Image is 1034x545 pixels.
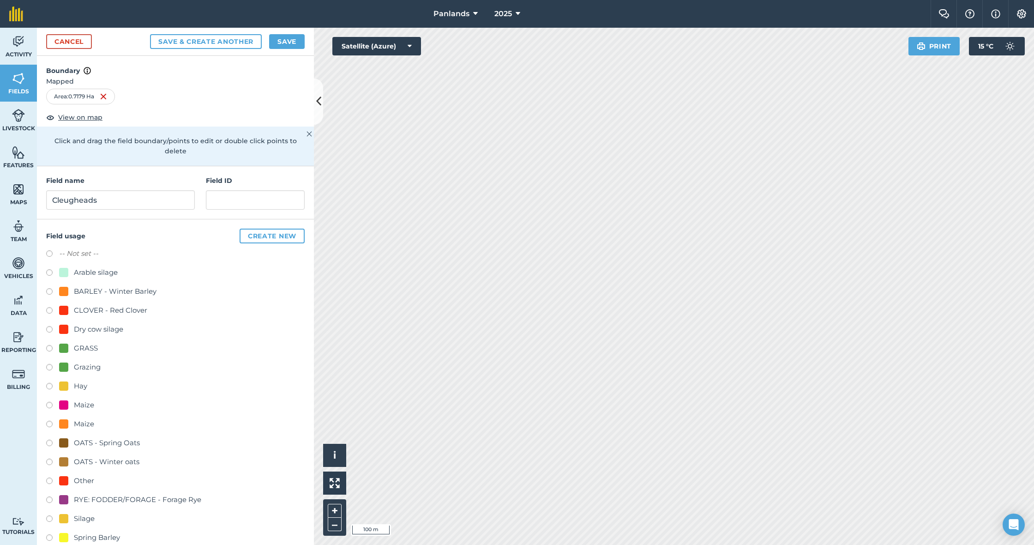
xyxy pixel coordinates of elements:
[74,286,156,297] div: BARLEY - Winter Barley
[240,229,305,243] button: Create new
[74,381,87,392] div: Hay
[323,444,346,467] button: i
[938,9,950,18] img: Two speech bubbles overlapping with the left bubble in the forefront
[74,343,98,354] div: GRASS
[917,41,926,52] img: svg+xml;base64,PHN2ZyB4bWxucz0iaHR0cDovL3d3dy53My5vcmcvMjAwMC9zdmciIHdpZHRoPSIxOSIgaGVpZ2h0PSIyNC...
[46,136,305,157] p: Click and drag the field boundary/points to edit or double click points to delete
[58,112,102,122] span: View on map
[908,37,960,55] button: Print
[12,72,25,85] img: svg+xml;base64,PHN2ZyB4bWxucz0iaHR0cDovL3d3dy53My5vcmcvMjAwMC9zdmciIHdpZHRoPSI1NiIgaGVpZ2h0PSI2MC...
[332,37,421,55] button: Satellite (Azure)
[12,145,25,159] img: svg+xml;base64,PHN2ZyB4bWxucz0iaHR0cDovL3d3dy53My5vcmcvMjAwMC9zdmciIHdpZHRoPSI1NiIgaGVpZ2h0PSI2MC...
[269,34,305,49] button: Save
[37,56,314,76] h4: Boundary
[74,267,118,278] div: Arable silage
[206,176,305,186] h4: Field ID
[12,109,25,122] img: svg+xml;base64,PD94bWwgdmVyc2lvbj0iMS4wIiBlbmNvZGluZz0idXRmLTgiPz4KPCEtLSBHZW5lcmF0b3I6IEFkb2JlIE...
[74,494,201,505] div: RYE: FODDER/FORAGE - Forage Rye
[307,128,312,139] img: svg+xml;base64,PHN2ZyB4bWxucz0iaHR0cDovL3d3dy53My5vcmcvMjAwMC9zdmciIHdpZHRoPSIyMiIgaGVpZ2h0PSIzMC...
[37,76,314,86] span: Mapped
[74,437,140,448] div: OATS - Spring Oats
[46,89,115,104] div: Area : 0.7179 Ha
[46,112,54,123] img: svg+xml;base64,PHN2ZyB4bWxucz0iaHR0cDovL3d3dy53My5vcmcvMjAwMC9zdmciIHdpZHRoPSIxOCIgaGVpZ2h0PSIyNC...
[74,475,94,486] div: Other
[969,37,1025,55] button: 15 °C
[12,256,25,270] img: svg+xml;base64,PD94bWwgdmVyc2lvbj0iMS4wIiBlbmNvZGluZz0idXRmLTgiPz4KPCEtLSBHZW5lcmF0b3I6IEFkb2JlIE...
[1016,9,1027,18] img: A cog icon
[74,362,101,373] div: Grazing
[74,324,123,335] div: Dry cow silage
[74,532,120,543] div: Spring Barley
[12,367,25,381] img: svg+xml;base64,PD94bWwgdmVyc2lvbj0iMS4wIiBlbmNvZGluZz0idXRmLTgiPz4KPCEtLSBHZW5lcmF0b3I6IEFkb2JlIE...
[1003,514,1025,536] div: Open Intercom Messenger
[74,513,95,524] div: Silage
[84,65,91,76] img: svg+xml;base64,PHN2ZyB4bWxucz0iaHR0cDovL3d3dy53My5vcmcvMjAwMC9zdmciIHdpZHRoPSIxNyIgaGVpZ2h0PSIxNy...
[978,37,993,55] span: 15 ° C
[46,34,92,49] a: Cancel
[74,400,94,411] div: Maize
[328,518,342,531] button: –
[1001,37,1019,55] img: svg+xml;base64,PD94bWwgdmVyc2lvbj0iMS4wIiBlbmNvZGluZz0idXRmLTgiPz4KPCEtLSBHZW5lcmF0b3I6IEFkb2JlIE...
[9,6,23,21] img: fieldmargin Logo
[433,8,469,19] span: Panlands
[46,112,102,123] button: View on map
[12,293,25,307] img: svg+xml;base64,PD94bWwgdmVyc2lvbj0iMS4wIiBlbmNvZGluZz0idXRmLTgiPz4KPCEtLSBHZW5lcmF0b3I6IEFkb2JlIE...
[991,8,1000,19] img: svg+xml;base64,PHN2ZyB4bWxucz0iaHR0cDovL3d3dy53My5vcmcvMjAwMC9zdmciIHdpZHRoPSIxNyIgaGVpZ2h0PSIxNy...
[150,34,262,49] button: Save & Create Another
[12,330,25,344] img: svg+xml;base64,PD94bWwgdmVyc2lvbj0iMS4wIiBlbmNvZGluZz0idXRmLTgiPz4KPCEtLSBHZW5lcmF0b3I6IEFkb2JlIE...
[12,182,25,196] img: svg+xml;base64,PHN2ZyB4bWxucz0iaHR0cDovL3d3dy53My5vcmcvMjAwMC9zdmciIHdpZHRoPSI1NiIgaGVpZ2h0PSI2MC...
[74,305,147,316] div: CLOVER - Red Clover
[12,517,25,526] img: svg+xml;base64,PD94bWwgdmVyc2lvbj0iMS4wIiBlbmNvZGluZz0idXRmLTgiPz4KPCEtLSBHZW5lcmF0b3I6IEFkb2JlIE...
[494,8,512,19] span: 2025
[46,229,305,243] h4: Field usage
[964,9,975,18] img: A question mark icon
[74,418,94,430] div: Maize
[46,176,195,186] h4: Field name
[330,478,340,488] img: Four arrows, one pointing top left, one top right, one bottom right and the last bottom left
[74,456,139,467] div: OATS - Winter oats
[333,449,336,461] span: i
[328,504,342,518] button: +
[100,91,107,102] img: svg+xml;base64,PHN2ZyB4bWxucz0iaHR0cDovL3d3dy53My5vcmcvMjAwMC9zdmciIHdpZHRoPSIxNiIgaGVpZ2h0PSIyNC...
[12,219,25,233] img: svg+xml;base64,PD94bWwgdmVyc2lvbj0iMS4wIiBlbmNvZGluZz0idXRmLTgiPz4KPCEtLSBHZW5lcmF0b3I6IEFkb2JlIE...
[59,248,98,259] label: -- Not set --
[12,35,25,48] img: svg+xml;base64,PD94bWwgdmVyc2lvbj0iMS4wIiBlbmNvZGluZz0idXRmLTgiPz4KPCEtLSBHZW5lcmF0b3I6IEFkb2JlIE...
